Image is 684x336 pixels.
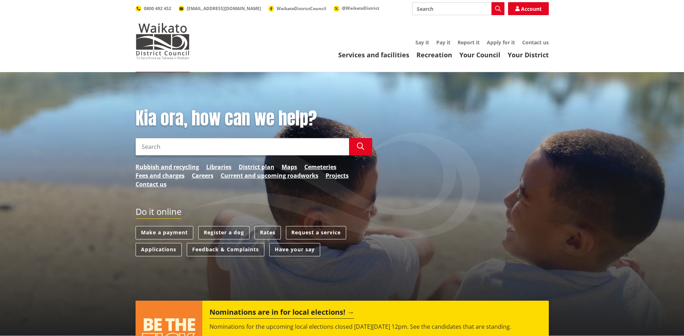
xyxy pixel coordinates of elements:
[136,23,190,59] img: Waikato District Council - Te Kaunihera aa Takiwaa o Waikato
[187,243,264,256] a: Feedback & Complaints
[416,50,452,59] a: Recreation
[144,5,171,12] span: 0800 492 452
[136,171,185,180] a: Fees and charges
[334,5,379,11] a: @WaikatoDistrict
[277,5,326,12] span: WaikatoDistrictCouncil
[326,171,349,180] a: Projects
[412,2,504,15] input: Search input
[136,226,193,239] a: Make a payment
[304,163,336,171] a: Cemeteries
[178,5,261,12] a: [EMAIL_ADDRESS][DOMAIN_NAME]
[192,171,213,180] a: Careers
[136,138,349,155] input: Search input
[508,2,549,15] a: Account
[136,180,167,189] a: Contact us
[136,207,181,219] h2: Do it online
[136,243,182,256] a: Applications
[338,50,409,59] a: Services and facilities
[136,5,171,12] a: 0800 492 452
[286,226,346,239] a: Request a service
[282,163,297,171] a: Maps
[342,5,379,11] span: @WaikatoDistrict
[268,5,326,12] a: WaikatoDistrictCouncil
[209,322,541,331] p: Nominations for the upcoming local elections closed [DATE][DATE] 12pm. See the candidates that ar...
[487,39,515,46] a: Apply for it
[255,226,281,239] a: Rates
[458,39,480,46] a: Report it
[206,163,231,171] a: Libraries
[269,243,320,256] a: Have your say
[239,163,274,171] a: District plan
[415,39,429,46] a: Say it
[209,308,354,319] h2: Nominations are in for local elections!
[187,5,261,12] span: [EMAIL_ADDRESS][DOMAIN_NAME]
[436,39,450,46] a: Pay it
[136,108,372,129] h1: Kia ora, how can we help?
[508,50,549,59] a: Your District
[221,171,318,180] a: Current and upcoming roadworks
[522,39,549,46] a: Contact us
[459,50,500,59] a: Your Council
[136,163,199,171] a: Rubbish and recycling
[198,226,250,239] a: Register a dog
